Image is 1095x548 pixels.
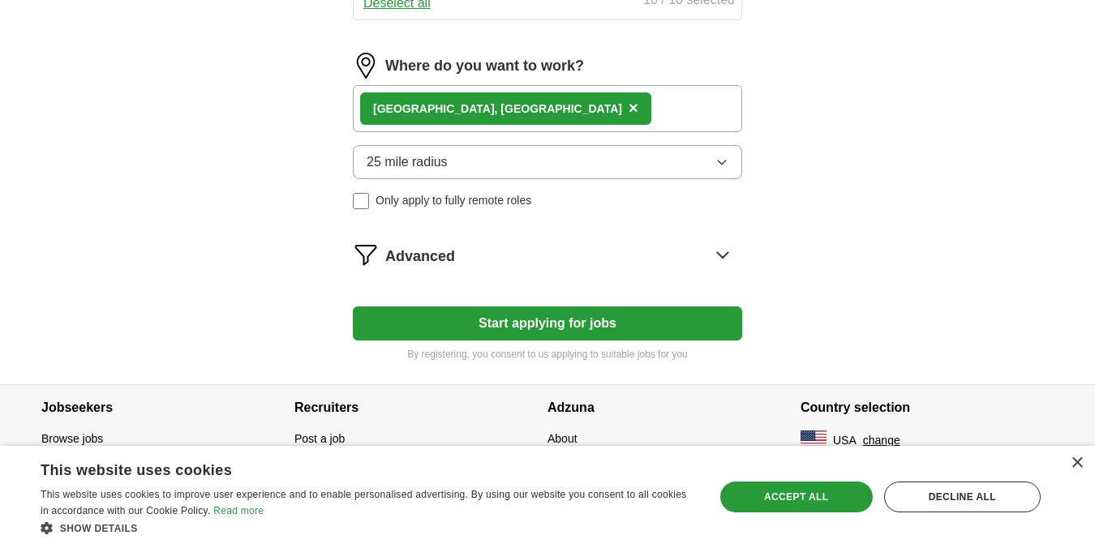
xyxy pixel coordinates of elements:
[353,306,742,340] button: Start applying for jobs
[833,432,857,449] span: USA
[367,152,448,172] span: 25 mile radius
[801,385,1054,430] h4: Country selection
[353,145,742,179] button: 25 mile radius
[353,193,369,209] input: Only apply to fully remote roles
[41,432,103,445] a: Browse jobs
[41,456,654,480] div: This website uses cookies
[720,482,873,512] div: Accept all
[629,99,638,117] span: ×
[60,523,138,534] span: Show details
[884,482,1041,512] div: Decline all
[863,432,900,449] button: change
[385,55,584,77] label: Where do you want to work?
[629,96,638,121] button: ×
[385,246,455,268] span: Advanced
[41,520,694,536] div: Show details
[547,432,578,445] a: About
[213,505,264,516] a: Read more, opens a new window
[1071,457,1083,469] div: Close
[353,53,379,79] img: location.png
[41,489,686,516] span: This website uses cookies to improve user experience and to enable personalised advertising. By u...
[294,432,345,445] a: Post a job
[353,242,379,268] img: filter
[376,192,531,209] span: Only apply to fully remote roles
[373,101,622,118] div: [GEOGRAPHIC_DATA], [GEOGRAPHIC_DATA]
[353,347,742,362] p: By registering, you consent to us applying to suitable jobs for you
[801,430,827,450] img: US flag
